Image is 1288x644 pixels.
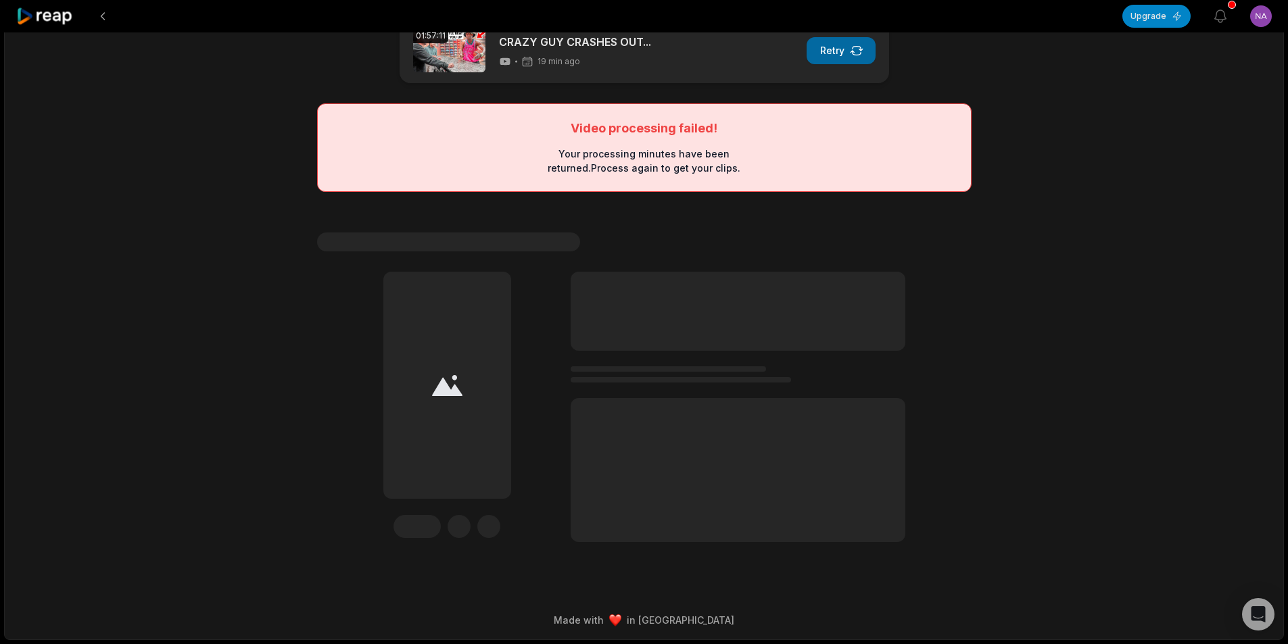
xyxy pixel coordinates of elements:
[571,120,717,136] div: Video processing failed!
[17,613,1271,627] div: Made with in [GEOGRAPHIC_DATA]
[807,37,876,64] button: Retry
[1122,5,1191,28] button: Upgrade
[538,56,580,67] span: 19 min ago
[546,147,742,175] div: Your processing minutes have been returned. Process again to get your clips.
[393,515,441,538] div: Edit
[317,232,580,251] span: #1 Lorem ipsum dolor sit amet consecteturs
[499,34,651,50] a: CRAZY GUY CRASHES OUT...
[1242,598,1274,630] div: Open Intercom Messenger
[609,614,621,626] img: heart emoji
